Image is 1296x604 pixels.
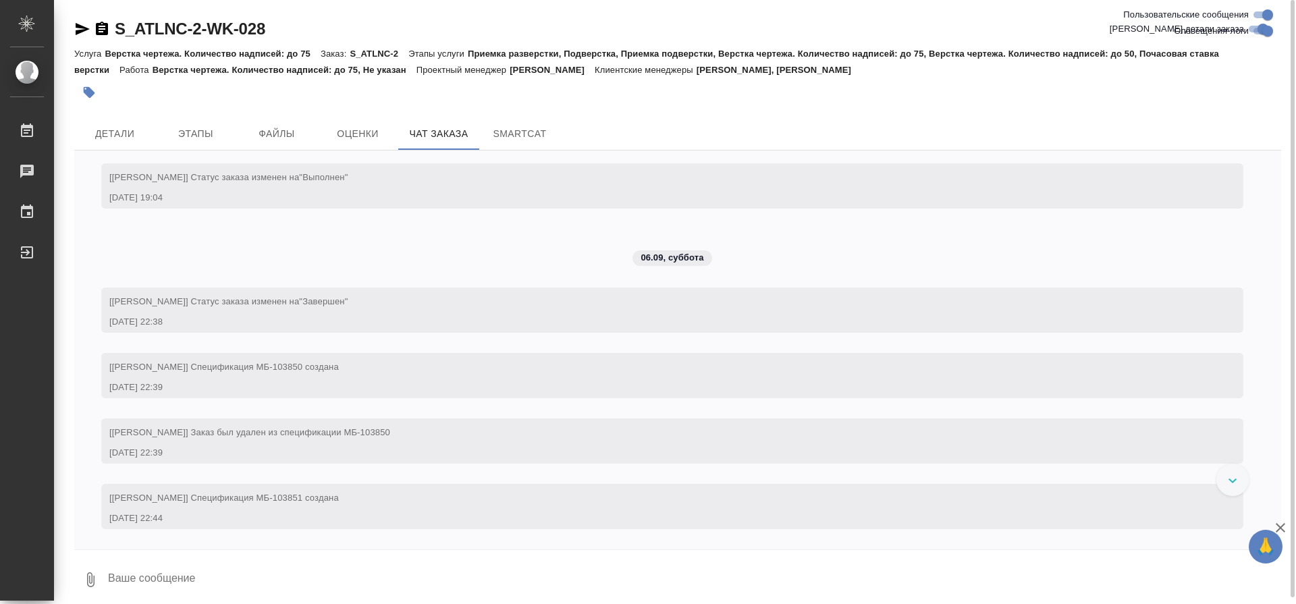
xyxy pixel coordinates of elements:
[74,78,104,107] button: Добавить тэг
[163,126,228,142] span: Этапы
[109,381,1196,394] div: [DATE] 22:39
[109,446,1196,460] div: [DATE] 22:39
[321,49,350,59] p: Заказ:
[325,126,390,142] span: Оценки
[74,21,90,37] button: Скопировать ссылку для ЯМессенджера
[697,65,861,75] p: [PERSON_NAME], [PERSON_NAME]
[406,126,471,142] span: Чат заказа
[299,172,348,182] span: "Выполнен"
[1254,532,1277,561] span: 🙏
[109,172,348,182] span: [[PERSON_NAME]] Статус заказа изменен на
[115,20,265,38] a: S_ATLNC-2-WK-028
[595,65,697,75] p: Клиентские менеджеры
[109,512,1196,525] div: [DATE] 22:44
[153,65,416,75] p: Верстка чертежа. Количество надписей: до 75, Не указан
[74,49,1219,75] p: Приемка разверстки, Подверстка, Приемка подверстки, Верстка чертежа. Количество надписей: до 75, ...
[350,49,408,59] p: S_ATLNC-2
[109,315,1196,329] div: [DATE] 22:38
[109,362,339,372] span: [[PERSON_NAME]] Спецификация МБ-103850 создана
[109,191,1196,204] div: [DATE] 19:04
[244,126,309,142] span: Файлы
[641,251,703,265] p: 06.09, суббота
[74,49,105,59] p: Услуга
[1174,24,1249,38] span: Оповещения-логи
[487,126,552,142] span: SmartCat
[109,493,339,503] span: [[PERSON_NAME]] Спецификация МБ-103851 создана
[299,296,348,306] span: "Завершен"
[1110,22,1244,36] span: [PERSON_NAME] детали заказа
[82,126,147,142] span: Детали
[109,427,390,437] span: [[PERSON_NAME]] Заказ был удален из спецификации МБ-103850
[109,296,348,306] span: [[PERSON_NAME]] Статус заказа изменен на
[119,65,153,75] p: Работа
[408,49,468,59] p: Этапы услуги
[94,21,110,37] button: Скопировать ссылку
[105,49,321,59] p: Верстка чертежа. Количество надписей: до 75
[510,65,595,75] p: [PERSON_NAME]
[1249,530,1282,564] button: 🙏
[416,65,510,75] p: Проектный менеджер
[1123,8,1249,22] span: Пользовательские сообщения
